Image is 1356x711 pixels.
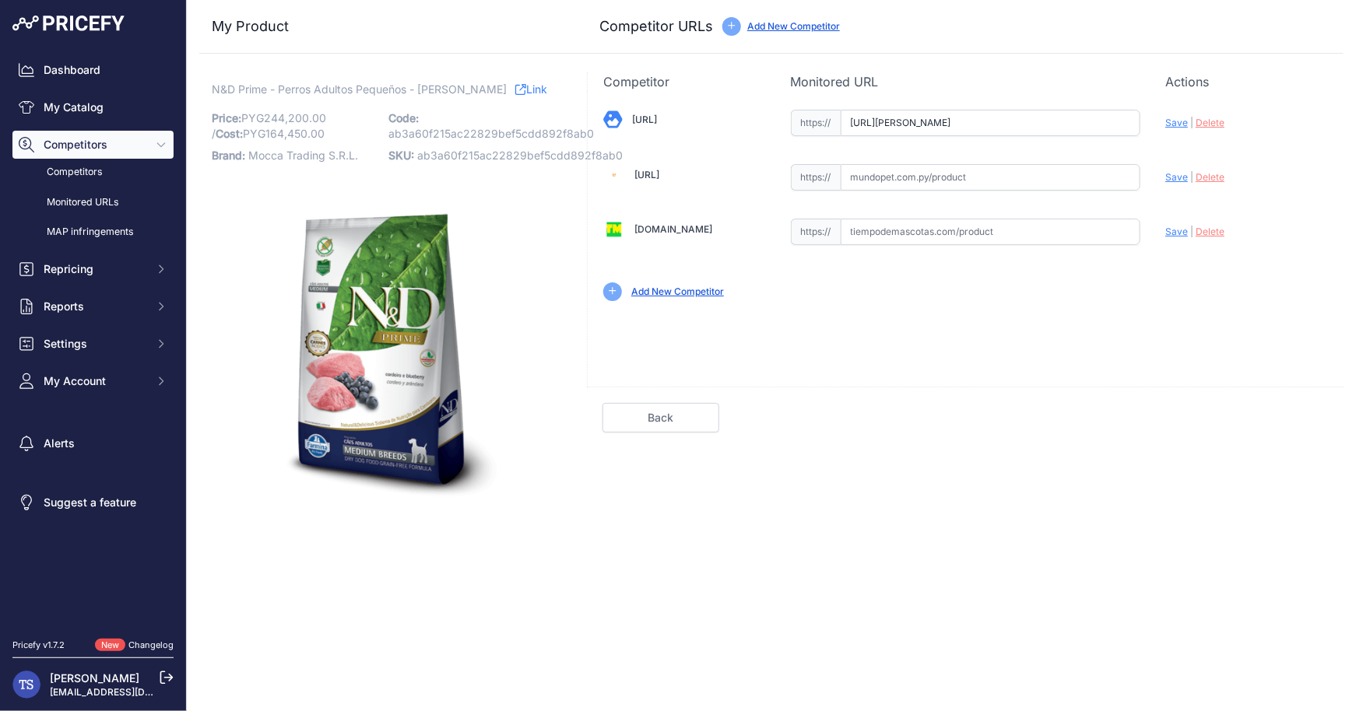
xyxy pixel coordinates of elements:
p: Competitor [603,72,766,91]
span: Delete [1196,226,1224,237]
button: Reports [12,292,174,320]
a: Add New Competitor [631,285,724,297]
div: Pricefy v1.7.2 [12,639,65,652]
span: | [1190,117,1193,128]
span: New [95,639,125,652]
span: SKU: [388,149,414,162]
p: PYG [212,107,379,145]
span: | [1190,226,1193,237]
a: Monitored URLs [12,189,174,216]
span: | [1190,171,1193,183]
nav: Sidebar [12,56,174,620]
button: Repricing [12,255,174,283]
a: Competitors [12,159,174,186]
span: https:// [791,164,841,191]
span: Repricing [44,261,146,277]
span: Code: [388,111,419,124]
a: [DOMAIN_NAME] [634,223,712,235]
span: https:// [791,110,841,136]
img: Pricefy Logo [12,16,125,31]
input: mundopet.com.py/product [841,164,1141,191]
span: Mocca Trading S.R.L. [248,149,358,162]
span: 244,200.00 [264,111,326,124]
span: Save [1165,226,1188,237]
span: ab3a60f215ac22829bef5cdd892f8ab0 [417,149,623,162]
a: MAP infringements [12,219,174,246]
button: My Account [12,367,174,395]
button: Competitors [12,131,174,159]
span: https:// [791,219,841,245]
span: ab3a60f215ac22829bef5cdd892f8ab0 [388,127,594,140]
span: Save [1165,171,1188,183]
span: My Account [44,373,146,389]
span: Delete [1196,171,1224,183]
a: My Catalog [12,93,174,121]
a: Add New Competitor [747,20,840,32]
button: Settings [12,330,174,358]
a: Back [602,403,719,433]
a: Suggest a feature [12,489,174,517]
p: Monitored URL [791,72,1141,91]
span: Settings [44,336,146,352]
span: Brand: [212,149,245,162]
span: N&D Prime - Perros Adultos Pequeños - [PERSON_NAME] [212,79,507,99]
a: [EMAIL_ADDRESS][DOMAIN_NAME] [50,686,213,698]
a: [PERSON_NAME] [50,671,139,685]
a: Alerts [12,429,174,457]
span: Delete [1196,117,1224,128]
span: / PYG [212,127,325,140]
a: Link [515,79,547,99]
span: Cost: [216,127,243,140]
span: Save [1165,117,1188,128]
h3: My Product [212,16,556,37]
span: Reports [44,299,146,314]
input: enviospet.com.py/product [841,110,1141,136]
a: [URL] [632,114,657,125]
span: 164,450.00 [265,127,325,140]
p: Actions [1165,72,1328,91]
span: Price: [212,111,241,124]
a: Dashboard [12,56,174,84]
span: Competitors [44,137,146,152]
a: Changelog [128,639,174,650]
h3: Competitor URLs [599,16,713,37]
a: [URL] [634,169,659,180]
input: tiempodemascotas.com/product [841,219,1141,245]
